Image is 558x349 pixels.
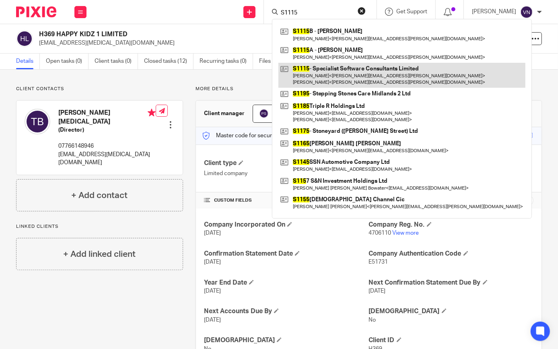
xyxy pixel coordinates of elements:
[369,307,533,316] h4: [DEMOGRAPHIC_DATA]
[58,126,156,134] h5: (Director)
[204,169,369,178] p: Limited company
[16,223,183,230] p: Linked clients
[46,54,89,69] a: Open tasks (0)
[16,86,183,92] p: Client contacts
[204,109,245,118] h3: Client manager
[58,142,156,150] p: 07766148946
[204,336,369,345] h4: [DEMOGRAPHIC_DATA]
[144,54,194,69] a: Closed tasks (12)
[200,54,253,69] a: Recurring tasks (0)
[25,109,50,134] img: svg%3E
[148,109,156,117] i: Primary
[204,279,369,287] h4: Year End Date
[196,86,542,92] p: More details
[204,230,221,236] span: [DATE]
[95,54,138,69] a: Client tasks (0)
[16,54,40,69] a: Details
[369,317,376,323] span: No
[58,151,156,167] p: [EMAIL_ADDRESS][MEDICAL_DATA][DOMAIN_NAME]
[280,10,352,17] input: Search
[204,159,369,167] h4: Client type
[358,7,366,15] button: Clear
[369,279,533,287] h4: Next Confirmation Statement Due By
[520,6,533,19] img: svg%3E
[39,30,354,39] h2: H369 HAPPY KIDZ 1 LIMITED
[204,197,369,204] h4: CUSTOM FIELDS
[16,30,33,47] img: svg%3E
[369,288,386,294] span: [DATE]
[396,9,427,14] span: Get Support
[39,39,432,47] p: [EMAIL_ADDRESS][MEDICAL_DATA][DOMAIN_NAME]
[259,54,277,69] a: Files
[369,250,533,258] h4: Company Authentication Code
[202,132,341,140] p: Master code for secure communications and files
[71,189,128,202] h4: + Add contact
[204,259,221,265] span: [DATE]
[16,6,56,17] img: Pixie
[204,250,369,258] h4: Confirmation Statement Date
[204,307,369,316] h4: Next Accounts Due By
[393,230,419,236] a: View more
[204,221,369,229] h4: Company Incorporated On
[472,8,516,16] p: [PERSON_NAME]
[369,259,388,265] span: E51731
[63,248,136,260] h4: + Add linked client
[369,221,533,229] h4: Company Reg. No.
[259,109,269,118] img: svg%3E
[58,109,156,126] h4: [PERSON_NAME][MEDICAL_DATA]
[369,336,533,345] h4: Client ID
[369,230,391,236] span: 4706110
[204,288,221,294] span: [DATE]
[204,317,221,323] span: [DATE]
